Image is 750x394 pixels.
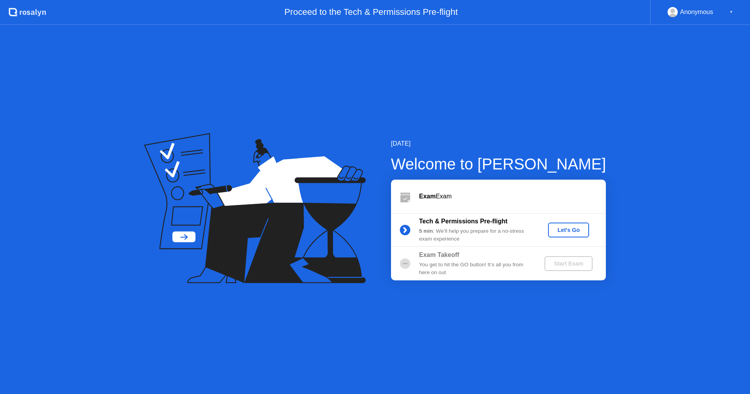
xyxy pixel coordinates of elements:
button: Start Exam [545,256,593,271]
b: Exam [419,193,436,200]
div: ▼ [729,7,733,17]
div: You get to hit the GO button! It’s all you from here on out [419,261,532,277]
div: Let's Go [551,227,586,233]
b: 5 min [419,228,433,234]
div: : We’ll help you prepare for a no-stress exam experience [419,227,532,243]
div: Start Exam [548,260,589,267]
button: Let's Go [548,223,589,237]
div: Anonymous [680,7,713,17]
div: Exam [419,192,606,201]
div: [DATE] [391,139,606,148]
b: Exam Takeoff [419,251,459,258]
b: Tech & Permissions Pre-flight [419,218,507,225]
div: Welcome to [PERSON_NAME] [391,152,606,176]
